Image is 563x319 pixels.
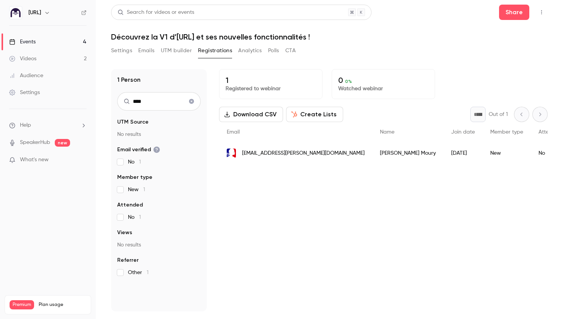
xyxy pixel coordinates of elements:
[117,118,201,276] section: facet-groups
[139,215,141,220] span: 1
[111,45,132,57] button: Settings
[117,146,160,154] span: Email verified
[20,121,31,129] span: Help
[242,149,365,157] span: [EMAIL_ADDRESS][PERSON_NAME][DOMAIN_NAME]
[219,107,283,122] button: Download CSV
[117,229,132,236] span: Views
[128,269,149,276] span: Other
[451,129,475,135] span: Join date
[147,270,149,275] span: 1
[483,142,531,164] div: New
[138,45,154,57] button: Emails
[117,201,143,209] span: Attended
[489,111,508,118] p: Out of 1
[161,45,192,57] button: UTM builder
[227,129,240,135] span: Email
[198,45,232,57] button: Registrations
[268,45,279,57] button: Polls
[227,149,236,158] img: ac-nancy-metz.fr
[111,32,548,41] h1: Découvrez la V1 d’[URL] et ses nouvelles fonctionnalités !
[20,139,50,147] a: SpeakerHub
[499,5,529,20] button: Share
[10,300,34,309] span: Premium
[338,76,429,85] p: 0
[238,45,262,57] button: Analytics
[9,38,36,46] div: Events
[117,256,139,264] span: Referrer
[380,129,394,135] span: Name
[538,129,562,135] span: Attended
[118,8,194,17] div: Search for videos or events
[444,142,483,164] div: [DATE]
[128,158,141,166] span: No
[345,79,352,84] span: 0 %
[117,118,149,126] span: UTM Source
[226,76,316,85] p: 1
[372,142,444,164] div: [PERSON_NAME] Moury
[128,186,145,193] span: New
[9,72,43,79] div: Audience
[9,89,40,96] div: Settings
[117,75,141,84] h1: 1 Person
[490,129,523,135] span: Member type
[10,7,22,19] img: Ed.ai
[9,121,87,129] li: help-dropdown-opener
[286,107,343,122] button: Create Lists
[226,85,316,93] p: Registered to webinar
[117,174,152,181] span: Member type
[143,187,145,192] span: 1
[117,131,201,138] p: No results
[128,213,141,221] span: No
[285,45,296,57] button: CTA
[9,55,36,63] div: Videos
[117,241,201,249] p: No results
[20,156,49,164] span: What's new
[185,95,198,107] button: Clear search
[55,139,70,147] span: new
[39,302,86,308] span: Plan usage
[338,85,429,93] p: Watched webinar
[139,159,141,165] span: 1
[28,9,41,17] h6: [URL]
